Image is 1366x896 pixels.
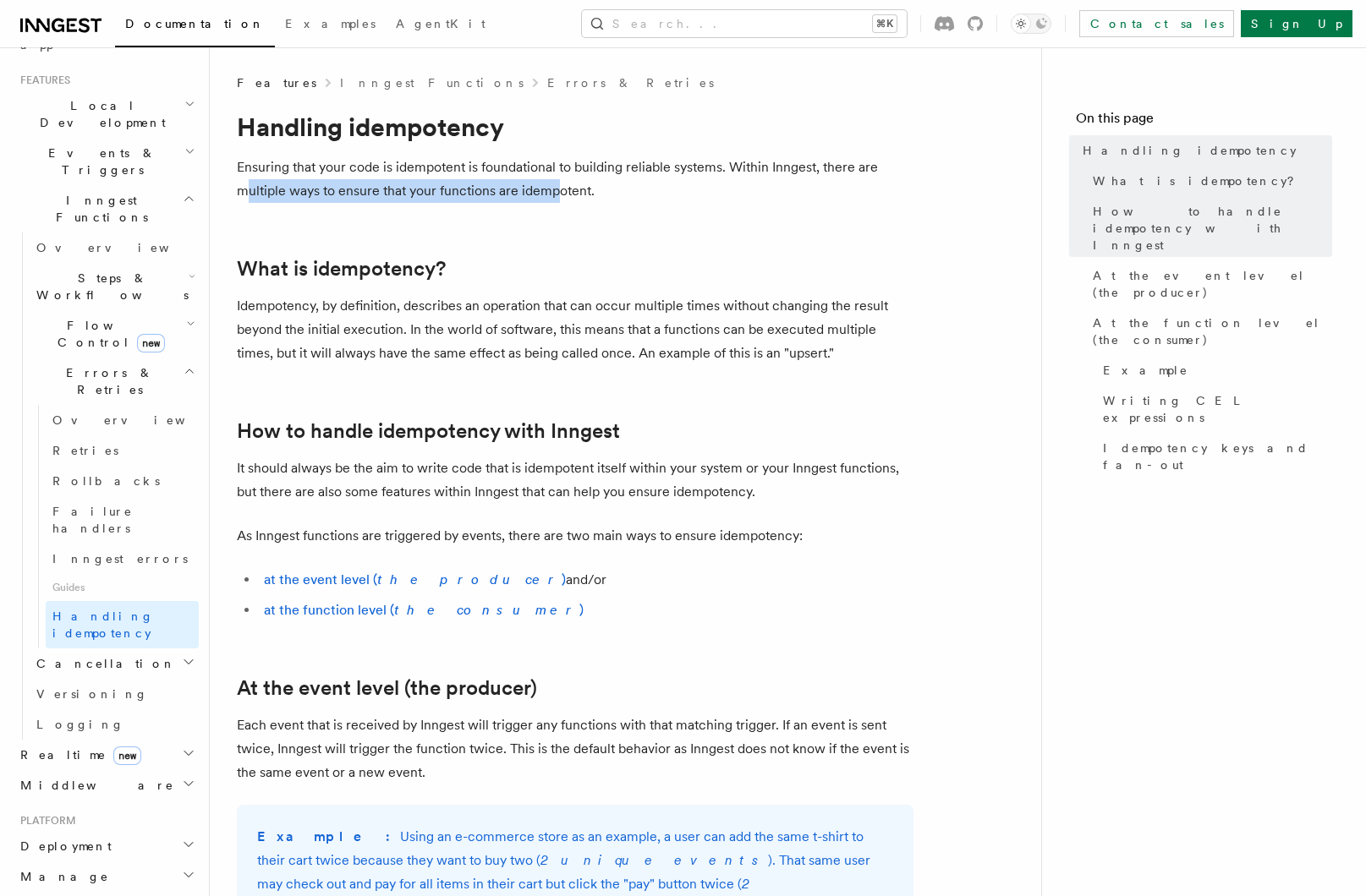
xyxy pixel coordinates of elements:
[237,257,446,281] a: What is idempotency?
[1079,10,1234,37] a: Contact sales
[396,17,486,30] span: AgentKit
[237,713,913,784] p: Each event that is received by Inngest will trigger any functions with that matching trigger. If ...
[52,505,133,535] span: Failure handlers
[14,97,184,131] span: Local Development
[285,17,376,30] span: Examples
[14,74,70,87] span: Features
[1096,355,1332,385] a: Example
[14,90,199,138] button: Local Development
[14,838,112,855] span: Deployment
[52,609,154,640] span: Handling idempotency
[237,156,913,203] p: Ensuring that your code is idempotent is foundational to building reliable systems. Within Innges...
[36,241,211,254] span: Overview
[547,74,714,91] a: Errors & Retries
[46,574,199,601] span: Guides
[1076,108,1332,135] h4: On this page
[30,263,199,310] button: Steps & Workflows
[52,444,118,457] span: Retries
[115,5,275,47] a: Documentation
[30,232,199,263] a: Overview
[582,10,907,37] button: Search...⌘K
[1096,385,1332,433] a: Writing CEL expressions
[14,831,199,861] button: Deployment
[237,294,913,365] p: Idempotency, by definition, describes an operation that can occur multiple times without changing...
[14,746,141,763] span: Realtime
[377,571,562,587] em: the producer
[46,496,199,544] a: Failure handlers
[30,358,199,405] button: Errors & Retries
[1086,308,1332,355] a: At the function level (the consumer)
[30,709,199,740] a: Logging
[30,317,186,351] span: Flow Control
[36,687,148,701] span: Versioning
[386,5,496,46] a: AgentKit
[264,571,566,587] a: at the event level (the producer)
[46,405,199,435] a: Overview
[1093,172,1306,189] span: What is idempotency?
[1086,260,1332,308] a: At the event level (the producer)
[259,568,913,592] li: and/or
[14,185,199,232] button: Inngest Functions
[1093,203,1332,254] span: How to handle idempotency with Inngest
[46,544,199,574] a: Inngest errors
[14,777,174,794] span: Middleware
[275,5,386,46] a: Examples
[14,861,199,892] button: Manage
[1096,433,1332,480] a: Idempotency keys and fan-out
[1076,135,1332,166] a: Handling idempotency
[14,770,199,800] button: Middleware
[1083,142,1297,159] span: Handling idempotency
[1103,362,1188,379] span: Example
[237,74,316,91] span: Features
[46,435,199,466] a: Retries
[14,814,76,828] span: Platform
[46,466,199,496] a: Rollbacks
[237,524,913,548] p: As Inngest functions are triggered by events, there are two main ways to ensure idempotency:
[873,15,897,32] kbd: ⌘K
[14,138,199,185] button: Events & Triggers
[264,602,584,618] a: at the function level (the consumer)
[1241,10,1352,37] a: Sign Up
[1086,166,1332,196] a: What is idempotency?
[30,270,189,303] span: Steps & Workflows
[1011,14,1051,34] button: Toggle dark mode
[237,676,537,700] a: At the event level (the producer)
[137,334,165,352] span: new
[14,192,183,226] span: Inngest Functions
[1086,196,1332,260] a: How to handle idempotency with Inngest
[237,112,913,142] h1: Handling idempotency
[1093,314,1332,348] span: At the function level (the consumer)
[1103,440,1332,473] span: Idempotency keys and fan-out
[1103,392,1332,426] span: Writing CEL expressions
[237,419,620,443] a: How to handle idempotency with Inngest
[52,552,188,565] span: Inngest errors
[237,456,913,504] p: It should always be the aim to write code that is idempotent itself within your system or your In...
[540,852,768,868] em: 2 unique events
[30,310,199,358] button: Flow Controlnew
[30,405,199,648] div: Errors & Retries
[14,868,109,885] span: Manage
[340,74,524,91] a: Inngest Functions
[30,655,176,672] span: Cancellation
[125,17,265,30] span: Documentation
[14,740,199,770] button: Realtimenew
[36,718,124,731] span: Logging
[257,828,400,844] strong: Example:
[30,679,199,709] a: Versioning
[113,746,141,765] span: new
[14,145,184,178] span: Events & Triggers
[30,364,184,398] span: Errors & Retries
[52,474,160,488] span: Rollbacks
[46,601,199,648] a: Handling idempotency
[30,648,199,679] button: Cancellation
[394,602,579,618] em: the consumer
[1093,267,1332,301] span: At the event level (the producer)
[14,232,199,740] div: Inngest Functions
[52,413,227,427] span: Overview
